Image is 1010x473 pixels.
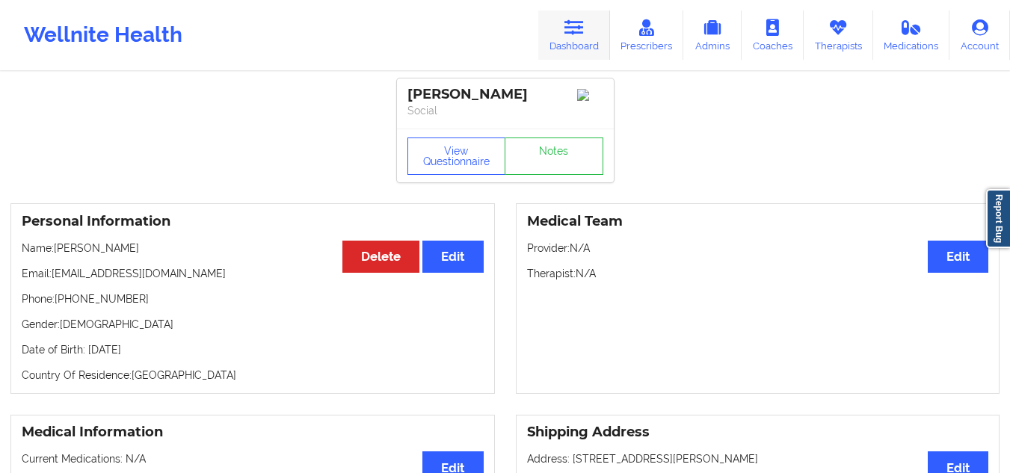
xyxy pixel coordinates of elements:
[527,241,989,256] p: Provider: N/A
[407,86,603,103] div: [PERSON_NAME]
[22,241,484,256] p: Name: [PERSON_NAME]
[342,241,419,273] button: Delete
[683,10,742,60] a: Admins
[22,291,484,306] p: Phone: [PHONE_NUMBER]
[505,137,603,175] a: Notes
[22,424,484,441] h3: Medical Information
[538,10,610,60] a: Dashboard
[22,451,484,466] p: Current Medications: N/A
[873,10,950,60] a: Medications
[527,213,989,230] h3: Medical Team
[804,10,873,60] a: Therapists
[527,424,989,441] h3: Shipping Address
[422,241,483,273] button: Edit
[22,317,484,332] p: Gender: [DEMOGRAPHIC_DATA]
[527,266,989,281] p: Therapist: N/A
[742,10,804,60] a: Coaches
[928,241,988,273] button: Edit
[610,10,684,60] a: Prescribers
[577,89,603,101] img: Image%2Fplaceholer-image.png
[22,342,484,357] p: Date of Birth: [DATE]
[407,103,603,118] p: Social
[407,137,506,175] button: View Questionnaire
[22,266,484,281] p: Email: [EMAIL_ADDRESS][DOMAIN_NAME]
[949,10,1010,60] a: Account
[986,189,1010,248] a: Report Bug
[22,213,484,230] h3: Personal Information
[527,451,989,466] p: Address: [STREET_ADDRESS][PERSON_NAME]
[22,368,484,383] p: Country Of Residence: [GEOGRAPHIC_DATA]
